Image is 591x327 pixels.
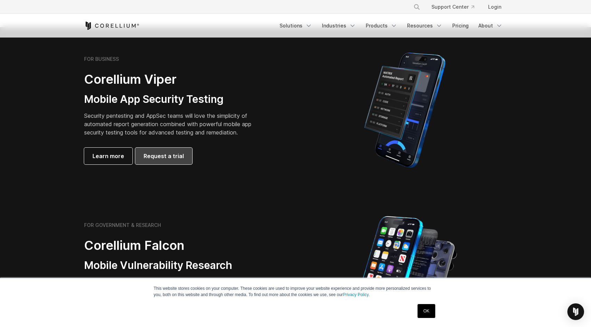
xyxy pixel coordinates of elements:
[135,148,192,164] a: Request a trial
[411,1,423,13] button: Search
[448,19,473,32] a: Pricing
[84,148,132,164] a: Learn more
[275,19,316,32] a: Solutions
[418,304,435,318] a: OK
[84,112,262,137] p: Security pentesting and AppSec teams will love the simplicity of automated report generation comb...
[84,259,279,272] h3: Mobile Vulnerability Research
[84,278,279,303] p: Purpose-built for government organizations and researchers, providing OS-level capabilities and p...
[144,152,184,160] span: Request a trial
[343,292,370,297] a: Privacy Policy.
[362,19,402,32] a: Products
[275,19,507,32] div: Navigation Menu
[318,19,360,32] a: Industries
[84,56,119,62] h6: FOR BUSINESS
[567,303,584,320] div: Open Intercom Messenger
[84,222,161,228] h6: FOR GOVERNMENT & RESEARCH
[84,72,262,87] h2: Corellium Viper
[84,93,262,106] h3: Mobile App Security Testing
[483,1,507,13] a: Login
[353,49,457,171] img: Corellium MATRIX automated report on iPhone showing app vulnerability test results across securit...
[474,19,507,32] a: About
[92,152,124,160] span: Learn more
[84,22,139,30] a: Corellium Home
[405,1,507,13] div: Navigation Menu
[403,19,447,32] a: Resources
[426,1,480,13] a: Support Center
[154,285,437,298] p: This website stores cookies on your computer. These cookies are used to improve your website expe...
[84,238,279,253] h2: Corellium Falcon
